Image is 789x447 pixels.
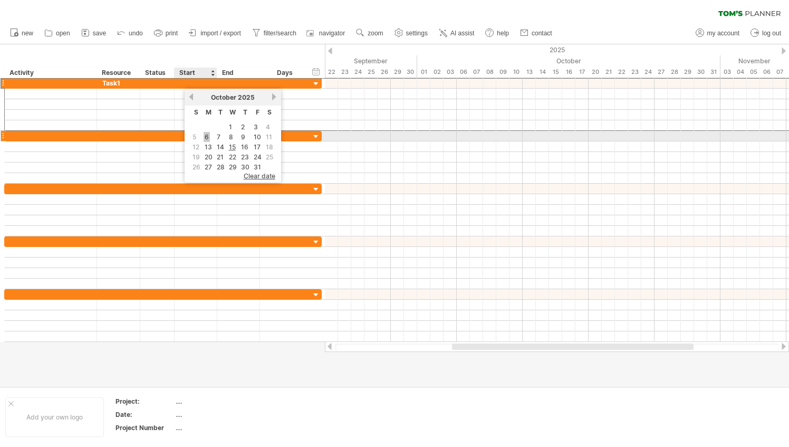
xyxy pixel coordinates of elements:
[378,66,391,78] div: Friday, 26 September 2025
[7,26,36,40] a: new
[406,30,428,37] span: settings
[22,30,33,37] span: new
[265,142,274,152] span: 18
[176,423,264,432] div: ....
[204,142,213,152] a: 13
[244,172,275,180] span: clear date
[191,152,201,162] span: 19
[228,142,237,152] a: 15
[319,30,345,37] span: navigator
[166,30,178,37] span: print
[253,152,263,162] a: 24
[720,66,734,78] div: Monday, 3 November 2025
[176,410,264,419] div: ....
[748,26,784,40] a: log out
[216,142,225,152] a: 14
[351,66,364,78] div: Wednesday, 24 September 2025
[368,30,383,37] span: zoom
[536,66,549,78] div: Tuesday, 14 October 2025
[436,26,477,40] a: AI assist
[228,122,233,132] a: 1
[216,132,222,142] a: 7
[116,397,174,406] div: Project:
[56,30,70,37] span: open
[191,162,201,172] span: 26
[615,66,628,78] div: Wednesday, 22 October 2025
[145,68,168,78] div: Status
[228,152,237,162] a: 22
[186,26,244,40] a: import / export
[271,93,278,101] a: next
[450,30,474,37] span: AI assist
[575,66,589,78] div: Friday, 17 October 2025
[93,30,106,37] span: save
[773,66,786,78] div: Friday, 7 November 2025
[151,26,181,40] a: print
[681,66,694,78] div: Wednesday, 29 October 2025
[9,68,91,78] div: Activity
[194,108,198,116] span: Sunday
[265,122,271,132] span: 4
[325,66,338,78] div: Monday, 22 September 2025
[404,66,417,78] div: Tuesday, 30 September 2025
[264,132,275,141] td: this is a weekend day
[264,142,275,151] td: this is a weekend day
[392,26,431,40] a: settings
[694,66,707,78] div: Thursday, 30 October 2025
[549,66,562,78] div: Wednesday, 15 October 2025
[179,68,211,78] div: Start
[191,132,202,141] td: this is a weekend day
[641,66,655,78] div: Friday, 24 October 2025
[353,26,386,40] a: zoom
[191,142,202,151] td: this is a weekend day
[483,66,496,78] div: Wednesday, 8 October 2025
[417,55,720,66] div: October 2025
[264,153,275,161] td: this is a weekend day
[417,66,430,78] div: Wednesday, 1 October 2025
[305,26,348,40] a: navigator
[240,142,249,152] a: 16
[532,30,552,37] span: contact
[228,162,238,172] a: 29
[253,132,262,142] a: 10
[218,108,223,116] span: Tuesday
[259,68,310,78] div: Days
[5,397,104,437] div: Add your own logo
[240,122,246,132] a: 2
[204,152,214,162] a: 20
[668,66,681,78] div: Tuesday, 28 October 2025
[509,66,523,78] div: Friday, 10 October 2025
[253,122,259,132] a: 3
[216,162,226,172] a: 28
[457,66,470,78] div: Monday, 6 October 2025
[102,78,134,88] div: Task1
[204,132,210,142] a: 6
[249,26,300,40] a: filter/search
[470,66,483,78] div: Tuesday, 7 October 2025
[176,397,264,406] div: ....
[191,132,197,142] span: 5
[391,66,404,78] div: Monday, 29 September 2025
[191,163,202,172] td: this is a weekend day
[253,142,262,152] a: 17
[243,108,247,116] span: Thursday
[760,66,773,78] div: Thursday, 6 November 2025
[430,66,444,78] div: Thursday, 2 October 2025
[264,30,296,37] span: filter/search
[253,162,262,172] a: 31
[264,122,275,131] td: this is a weekend day
[693,26,743,40] a: my account
[602,66,615,78] div: Tuesday, 21 October 2025
[228,132,234,142] a: 8
[762,30,781,37] span: log out
[200,30,241,37] span: import / export
[444,66,457,78] div: Friday, 3 October 2025
[79,26,109,40] a: save
[116,410,174,419] div: Date:
[523,66,536,78] div: Monday, 13 October 2025
[240,132,246,142] a: 9
[102,68,134,78] div: Resource
[734,66,747,78] div: Tuesday, 4 November 2025
[265,132,273,142] span: 11
[187,93,195,101] a: previous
